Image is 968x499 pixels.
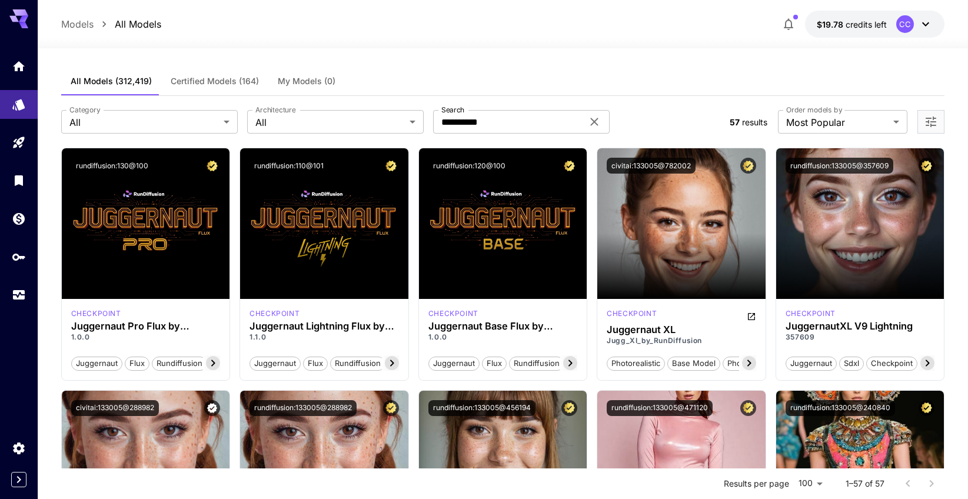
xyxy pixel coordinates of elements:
[204,158,220,174] button: Certified Model – Vetted for best performance and includes a commercial license.
[330,355,385,371] button: rundiffusion
[786,115,889,129] span: Most Popular
[428,400,535,416] button: rundiffusion:133005@456194
[71,332,221,342] p: 1.0.0
[12,97,26,112] div: Models
[429,358,479,370] span: juggernaut
[724,478,789,490] p: Results per page
[607,308,657,322] div: SDXL 1.0
[846,19,887,29] span: credits left
[12,173,26,188] div: Library
[730,117,740,127] span: 57
[331,358,385,370] span: rundiffusion
[428,158,510,174] button: rundiffusion:120@100
[71,321,221,332] h3: Juggernaut Pro Flux by RunDiffusion
[607,358,664,370] span: photorealistic
[896,15,914,33] div: CC
[607,324,756,335] h3: Juggernaut XL
[740,158,756,174] button: Certified Model – Vetted for best performance and includes a commercial license.
[483,358,506,370] span: flux
[667,355,720,371] button: base model
[69,115,219,129] span: All
[817,18,887,31] div: $19.77541
[482,355,507,371] button: flux
[428,355,480,371] button: juggernaut
[71,308,121,319] div: FLUX.1 D
[668,358,720,370] span: base model
[250,308,300,319] p: checkpoint
[786,400,895,416] button: rundiffusion:133005@240840
[607,158,696,174] button: civitai:133005@782002
[12,249,26,264] div: API Keys
[428,308,478,319] div: FLUX.1 D
[115,17,161,31] a: All Models
[786,321,935,332] h3: JuggernautXL V9 Lightning
[11,472,26,487] button: Expand sidebar
[255,105,295,115] label: Architecture
[71,355,122,371] button: juggernaut
[510,358,564,370] span: rundiffusion
[255,115,405,129] span: All
[152,355,207,371] button: rundiffusion
[250,308,300,319] div: FLUX.1 D
[428,332,578,342] p: 1.0.0
[919,400,934,416] button: Certified Model – Vetted for best performance and includes a commercial license.
[303,355,328,371] button: flux
[786,105,842,115] label: Order models by
[250,358,300,370] span: juggernaut
[304,358,327,370] span: flux
[428,321,578,332] h3: Juggernaut Base Flux by RunDiffusion
[61,17,94,31] a: Models
[12,135,26,150] div: Playground
[561,158,577,174] button: Certified Model – Vetted for best performance and includes a commercial license.
[561,400,577,416] button: Certified Model – Vetted for best performance and includes a commercial license.
[509,355,564,371] button: rundiffusion
[786,308,836,319] p: checkpoint
[250,400,357,416] button: rundiffusion:133005@288982
[723,358,753,370] span: photo
[607,400,713,416] button: rundiffusion:133005@471120
[12,211,26,226] div: Wallet
[428,308,478,319] p: checkpoint
[204,400,220,416] button: Verified working
[250,355,301,371] button: juggernaut
[840,358,863,370] span: sdxl
[250,332,399,342] p: 1.1.0
[12,441,26,455] div: Settings
[786,358,836,370] span: juggernaut
[152,358,207,370] span: rundiffusion
[61,17,161,31] nav: breadcrumb
[383,400,399,416] button: Certified Model – Vetted for best performance and includes a commercial license.
[607,308,657,319] p: checkpoint
[171,76,259,87] span: Certified Models (164)
[125,355,149,371] button: flux
[125,358,149,370] span: flux
[607,335,756,346] p: Jugg_XI_by_RunDiffusion
[723,355,753,371] button: photo
[786,332,935,342] p: 357609
[72,358,122,370] span: juggernaut
[805,11,944,38] button: $19.77541CC
[839,355,864,371] button: sdxl
[924,115,938,129] button: Open more filters
[919,158,934,174] button: Certified Model – Vetted for best performance and includes a commercial license.
[441,105,464,115] label: Search
[742,117,767,127] span: results
[740,400,756,416] button: Certified Model – Vetted for best performance and includes a commercial license.
[786,158,893,174] button: rundiffusion:133005@357609
[786,308,836,319] div: SDXL Lightning
[846,478,884,490] p: 1–57 of 57
[607,355,665,371] button: photorealistic
[71,158,153,174] button: rundiffusion:130@100
[69,105,101,115] label: Category
[383,158,399,174] button: Certified Model – Vetted for best performance and includes a commercial license.
[12,59,26,74] div: Home
[250,158,328,174] button: rundiffusion:110@101
[71,76,152,87] span: All Models (312,419)
[250,321,399,332] h3: Juggernaut Lightning Flux by RunDiffusion
[747,308,756,322] button: Open in CivitAI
